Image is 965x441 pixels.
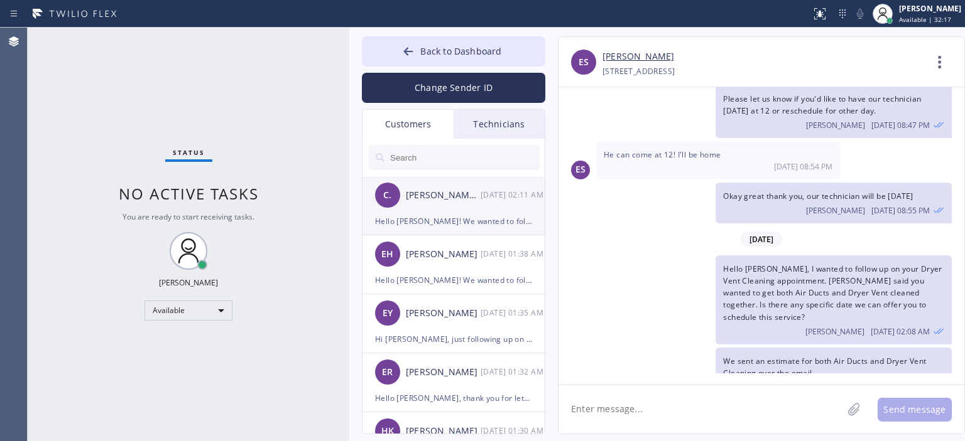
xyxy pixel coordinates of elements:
div: [PERSON_NAME] [899,3,961,14]
span: [DATE] 08:55 PM [871,205,930,216]
span: [PERSON_NAME] [805,326,864,337]
div: 09/25/2025 9:08 AM [716,255,952,344]
span: Status [173,148,205,157]
div: [PERSON_NAME] [159,277,218,288]
span: [DATE] 02:08 AM [871,326,930,337]
span: Available | 32:17 [899,15,951,24]
button: Mute [851,5,869,23]
span: [PERSON_NAME] [806,120,865,130]
button: Send message [878,398,952,422]
div: [PERSON_NAME] .. [406,188,481,203]
span: [PERSON_NAME] [806,205,865,216]
span: We sent an estimate for both Air Ducts and Dryer Vent Cleaning over the email. [723,356,926,378]
div: 09/26/2025 9:35 AM [481,306,546,320]
span: ES [579,55,589,70]
span: Back to Dashboard [420,45,501,57]
div: Hi [PERSON_NAME], just following up on your air ducts cleaning estimate. Don’t forget you still h... [375,332,532,346]
a: [PERSON_NAME] [602,50,674,64]
div: 09/25/2025 9:54 AM [596,141,840,179]
span: HK [381,424,394,438]
div: Available [144,300,232,321]
span: EH [381,247,393,262]
button: Back to Dashboard [362,36,545,66]
div: Hello [PERSON_NAME]! We wanted to follow up on Air Ducts Cleaning and let you know you can apply ... [375,273,532,287]
div: 09/25/2025 9:47 AM [716,85,952,138]
div: Hello [PERSON_NAME], thank you for letting us know. Please feel free to reach us back at any time... [375,391,532,405]
div: 09/26/2025 9:11 AM [481,188,546,202]
span: Okay great thank you, our technician will be [DATE] [723,191,913,201]
div: [PERSON_NAME] [406,365,481,380]
span: [DATE] [741,231,782,247]
span: C. [383,188,391,203]
div: [PERSON_NAME] [406,424,481,438]
div: Technicians [454,110,545,139]
input: Search [389,145,540,170]
span: EY [383,306,393,321]
button: Change Sender ID [362,73,545,103]
div: 09/26/2025 9:32 AM [481,364,546,379]
span: He can come at 12! I'll be home [604,149,721,160]
span: [DATE] 08:47 PM [871,120,930,130]
span: Hello [PERSON_NAME], I wanted to follow up on your Dryer Vent Cleaning appointment. [PERSON_NAME]... [723,263,942,322]
div: [PERSON_NAME] [406,306,481,321]
div: 09/25/2025 9:35 AM [716,348,952,400]
span: [DATE] 08:54 PM [774,161,832,172]
div: 09/25/2025 9:55 AM [716,183,952,223]
span: ES [575,162,586,177]
span: ER [382,365,393,380]
span: You are ready to start receiving tasks. [123,211,254,222]
div: [STREET_ADDRESS] [602,64,675,78]
span: Please let us know if you'd like to have our technician [DATE] at 12 or reschedule for other day. [723,93,921,116]
div: 09/26/2025 9:30 AM [481,423,546,438]
div: Customers [363,110,454,139]
span: No active tasks [119,183,259,204]
div: Hello [PERSON_NAME]! We wanted to follow up on your Air Ducts Cleaning estimate and check if you ... [375,214,532,228]
div: 09/26/2025 9:38 AM [481,247,546,261]
div: [PERSON_NAME] [406,247,481,262]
